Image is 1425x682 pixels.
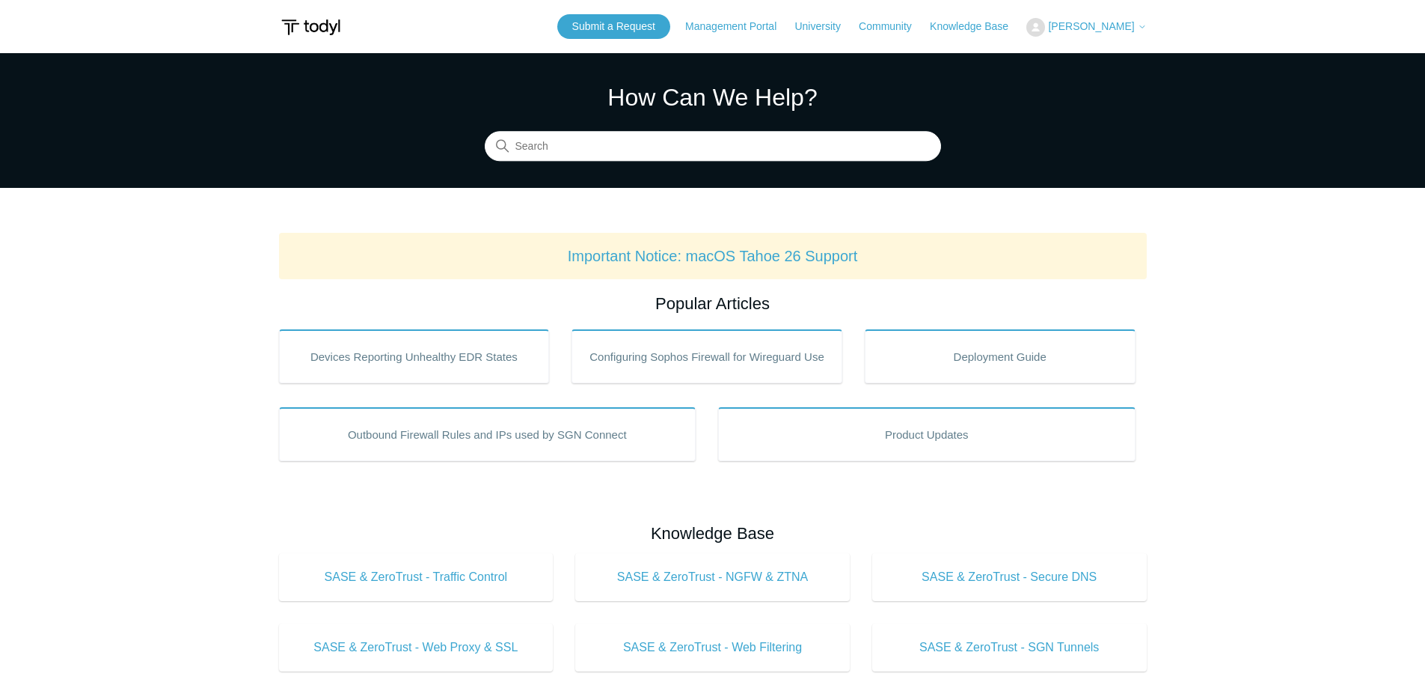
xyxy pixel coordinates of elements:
a: Community [859,19,927,34]
img: Todyl Support Center Help Center home page [279,13,343,41]
button: [PERSON_NAME] [1026,18,1146,37]
a: SASE & ZeroTrust - Web Filtering [575,624,850,672]
span: SASE & ZeroTrust - Secure DNS [895,568,1124,586]
span: SASE & ZeroTrust - NGFW & ZTNA [598,568,827,586]
a: Knowledge Base [930,19,1023,34]
a: SASE & ZeroTrust - Traffic Control [279,553,554,601]
a: Product Updates [718,407,1136,461]
a: SASE & ZeroTrust - Web Proxy & SSL [279,624,554,672]
span: SASE & ZeroTrust - Traffic Control [301,568,531,586]
a: Management Portal [685,19,791,34]
span: SASE & ZeroTrust - Web Filtering [598,639,827,657]
h1: How Can We Help? [485,79,941,115]
span: [PERSON_NAME] [1048,20,1134,32]
a: University [794,19,855,34]
h2: Knowledge Base [279,521,1147,546]
span: SASE & ZeroTrust - SGN Tunnels [895,639,1124,657]
h2: Popular Articles [279,291,1147,316]
span: SASE & ZeroTrust - Web Proxy & SSL [301,639,531,657]
a: SASE & ZeroTrust - SGN Tunnels [872,624,1147,672]
a: SASE & ZeroTrust - NGFW & ZTNA [575,553,850,601]
a: Important Notice: macOS Tahoe 26 Support [568,248,858,264]
a: SASE & ZeroTrust - Secure DNS [872,553,1147,601]
a: Outbound Firewall Rules and IPs used by SGN Connect [279,407,696,461]
a: Devices Reporting Unhealthy EDR States [279,329,550,383]
input: Search [485,132,941,162]
a: Deployment Guide [865,329,1136,383]
a: Submit a Request [557,14,670,39]
a: Configuring Sophos Firewall for Wireguard Use [571,329,842,383]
